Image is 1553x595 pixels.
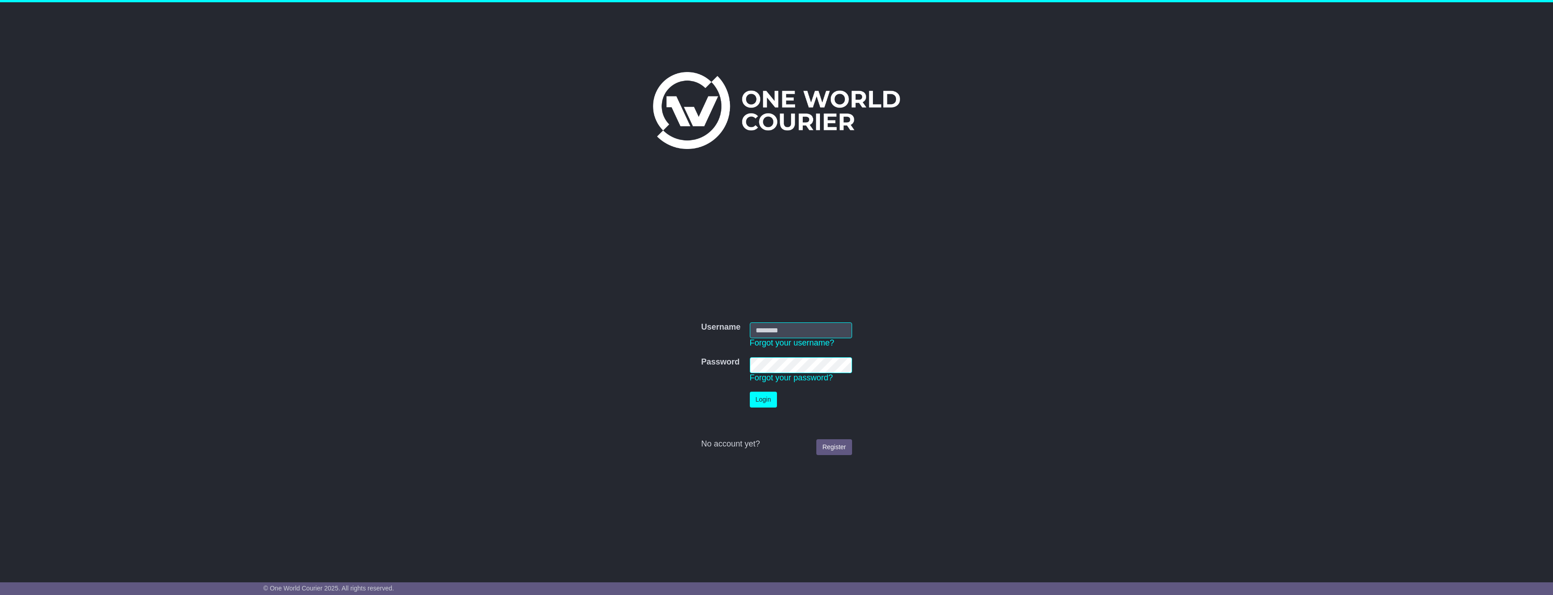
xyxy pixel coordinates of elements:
div: No account yet? [701,439,852,449]
label: Password [701,357,739,367]
a: Register [816,439,852,455]
span: © One World Courier 2025. All rights reserved. [263,585,394,592]
button: Login [750,392,777,408]
label: Username [701,322,740,332]
a: Forgot your password? [750,373,833,382]
a: Forgot your username? [750,338,834,347]
img: One World [653,72,900,149]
